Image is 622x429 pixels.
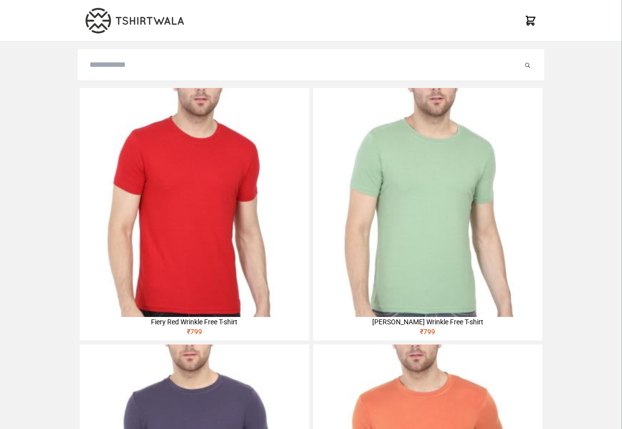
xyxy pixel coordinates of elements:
[80,317,309,327] div: Fiery Red Wrinkle Free T-shirt
[80,88,309,341] a: Fiery Red Wrinkle Free T-shirt₹799
[80,88,309,317] img: 4M6A2225-320x320.jpg
[523,59,533,71] button: Submit your search query.
[80,327,309,341] div: ₹ 799
[313,327,542,341] div: ₹ 799
[86,8,184,33] img: TW-LOGO-400-104.png
[313,88,542,341] a: [PERSON_NAME] Wrinkle Free T-shirt₹799
[313,88,542,317] img: 4M6A2211-320x320.jpg
[313,317,542,327] div: [PERSON_NAME] Wrinkle Free T-shirt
